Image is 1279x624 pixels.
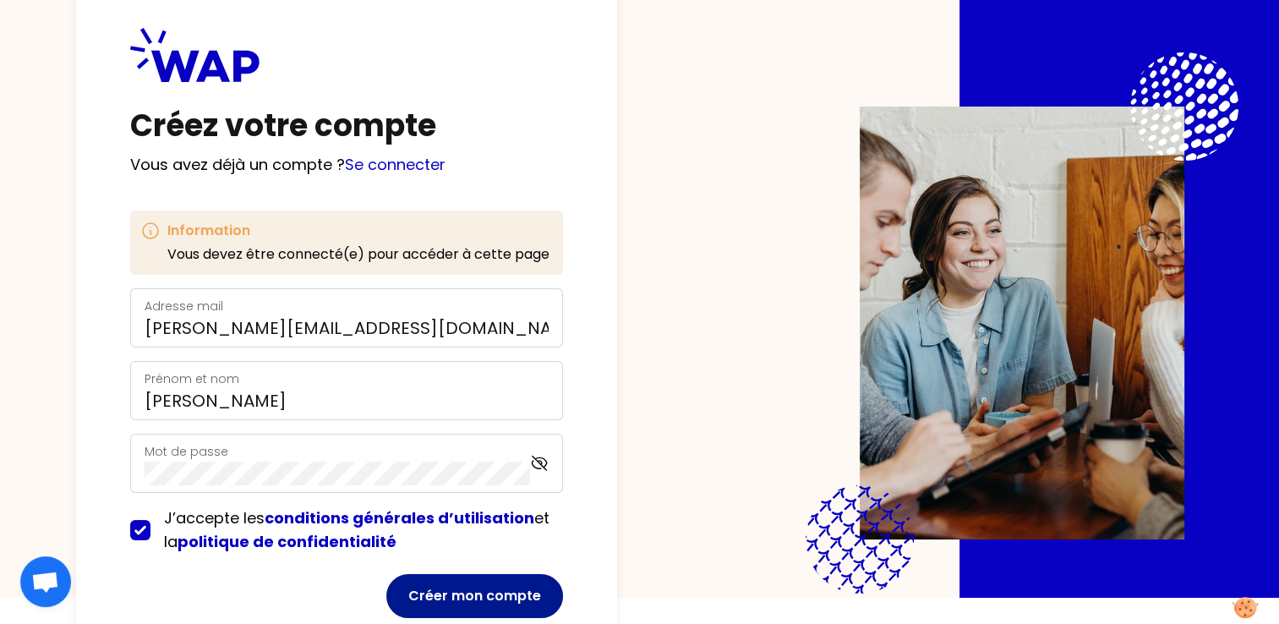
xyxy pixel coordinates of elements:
h3: Information [167,221,549,241]
img: Description [860,107,1184,539]
div: Ouvrir le chat [20,556,71,607]
label: Adresse mail [145,298,223,315]
p: Vous avez déjà un compte ? [130,153,563,177]
a: Se connecter [345,154,445,175]
h1: Créez votre compte [130,109,563,143]
label: Mot de passe [145,443,228,460]
span: J’accepte les et la [164,507,549,552]
a: politique de confidentialité [178,531,396,552]
p: Vous devez être connecté(e) pour accéder à cette page [167,244,549,265]
a: conditions générales d’utilisation [265,507,534,528]
label: Prénom et nom [145,370,239,387]
button: Créer mon compte [386,574,563,618]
